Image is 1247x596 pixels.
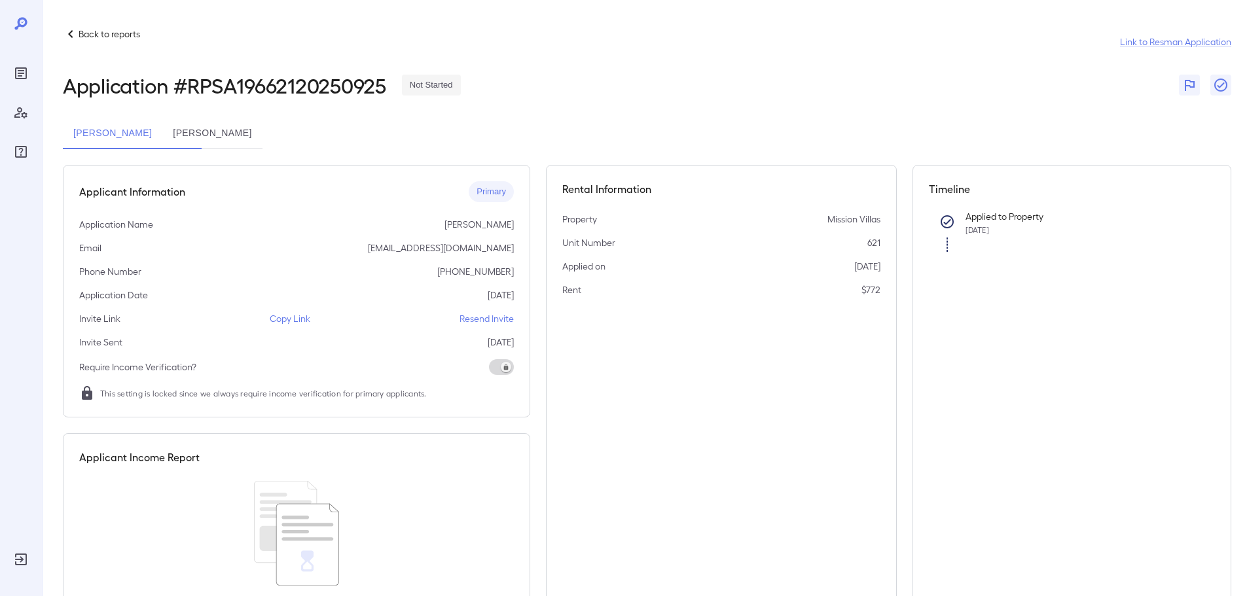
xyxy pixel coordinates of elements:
[562,283,581,296] p: Rent
[460,312,514,325] p: Resend Invite
[10,63,31,84] div: Reports
[368,241,514,254] p: [EMAIL_ADDRESS][DOMAIN_NAME]
[10,102,31,123] div: Manage Users
[929,181,1216,197] h5: Timeline
[562,181,880,197] h5: Rental Information
[437,265,514,278] p: [PHONE_NUMBER]
[79,27,140,41] p: Back to reports
[63,118,162,149] button: [PERSON_NAME]
[1179,75,1200,96] button: Flag Report
[79,360,196,374] p: Require Income Verification?
[1120,35,1231,48] a: Link to Resman Application
[79,265,141,278] p: Phone Number
[79,184,185,200] h5: Applicant Information
[402,79,461,92] span: Not Started
[79,449,200,465] h5: Applicant Income Report
[562,236,615,249] p: Unit Number
[10,141,31,162] div: FAQ
[63,73,386,97] h2: Application # RPSA19662120250925
[562,213,597,226] p: Property
[79,289,148,302] p: Application Date
[162,118,262,149] button: [PERSON_NAME]
[488,336,514,349] p: [DATE]
[444,218,514,231] p: [PERSON_NAME]
[1210,75,1231,96] button: Close Report
[861,283,880,296] p: $772
[10,549,31,570] div: Log Out
[79,336,122,349] p: Invite Sent
[562,260,605,273] p: Applied on
[79,241,101,254] p: Email
[827,213,880,226] p: Mission Villas
[966,225,989,234] span: [DATE]
[100,387,427,400] span: This setting is locked since we always require income verification for primary applicants.
[79,312,120,325] p: Invite Link
[867,236,880,249] p: 621
[966,210,1195,223] p: Applied to Property
[488,289,514,302] p: [DATE]
[469,186,514,198] span: Primary
[270,312,310,325] p: Copy Link
[79,218,153,231] p: Application Name
[854,260,880,273] p: [DATE]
